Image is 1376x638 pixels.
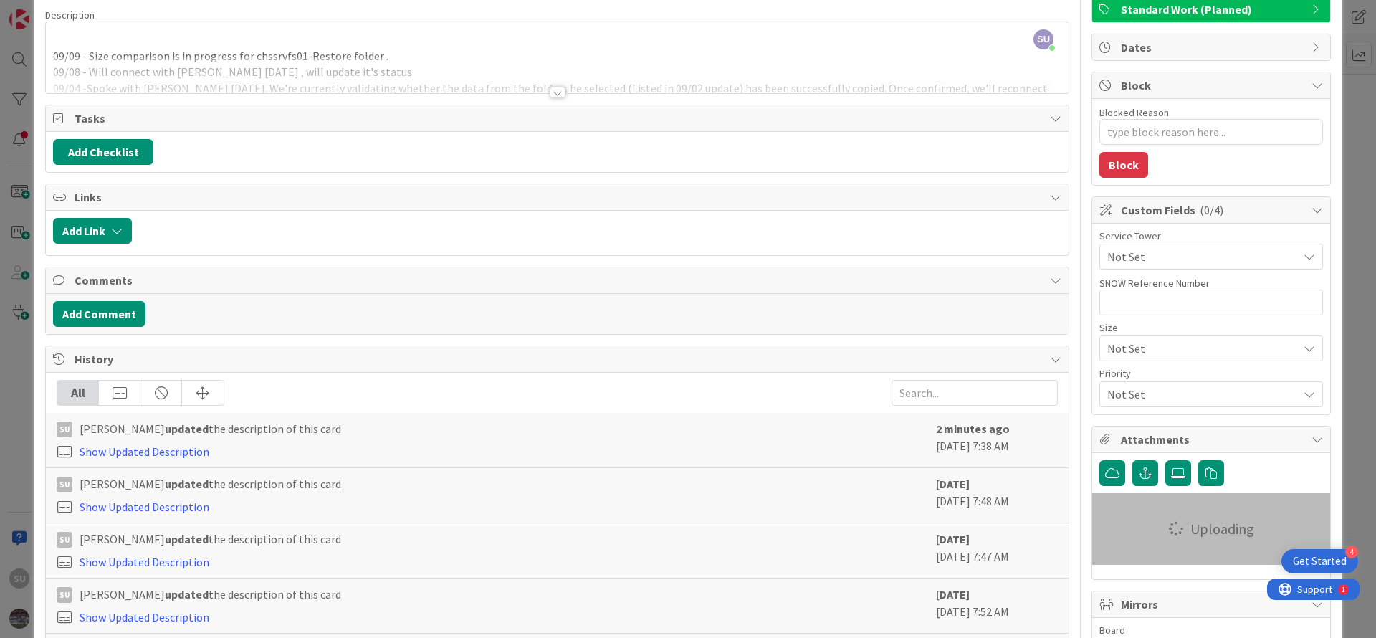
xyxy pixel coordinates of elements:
b: [DATE] [936,587,970,601]
div: SU [57,532,72,548]
a: Show Updated Description [80,610,209,624]
button: Add Link [53,218,132,244]
span: History [75,351,1043,368]
div: Priority [1099,368,1323,378]
div: Open Get Started checklist, remaining modules: 4 [1281,549,1358,573]
span: Support [30,2,65,19]
span: [PERSON_NAME] the description of this card [80,530,341,548]
button: Add Comment [53,301,145,327]
span: [PERSON_NAME] the description of this card [80,420,341,437]
a: Show Updated Description [80,555,209,569]
div: 1 [75,6,78,17]
div: Size [1099,323,1323,333]
a: Show Updated Description [80,500,209,514]
span: ( 0/4 ) [1200,203,1223,217]
div: SU [57,422,72,437]
div: [DATE] 7:48 AM [936,475,1058,515]
span: Not Set [1107,384,1291,404]
span: Board [1099,625,1125,635]
div: [DATE] 7:47 AM [936,530,1058,571]
a: Show Updated Description [80,444,209,459]
div: 4 [1345,546,1358,558]
div: Uploading [1092,493,1330,565]
span: Dates [1121,39,1304,56]
div: Service Tower [1099,231,1323,241]
p: 09/09 - Size comparison is in progress for chssrvfs01-Restore folder . [53,48,1061,65]
span: Links [75,189,1043,206]
span: [PERSON_NAME] the description of this card [80,586,341,603]
label: SNOW Reference Number [1099,277,1210,290]
button: Block [1099,152,1148,178]
b: updated [165,587,209,601]
span: Block [1121,77,1304,94]
span: Not Set [1107,248,1298,265]
span: Tasks [75,110,1043,127]
div: Get Started [1293,554,1347,568]
span: Attachments [1121,431,1304,448]
label: Blocked Reason [1099,106,1169,119]
b: [DATE] [936,477,970,491]
span: Description [45,9,95,22]
input: Search... [892,380,1058,406]
div: SU [57,477,72,492]
span: Standard Work (Planned) [1121,1,1304,18]
b: updated [165,532,209,546]
div: All [57,381,99,405]
b: [DATE] [936,532,970,546]
span: Mirrors [1121,596,1304,613]
div: [DATE] 7:38 AM [936,420,1058,460]
span: [PERSON_NAME] the description of this card [80,475,341,492]
b: updated [165,422,209,436]
div: [DATE] 7:52 AM [936,586,1058,626]
span: Not Set [1107,338,1291,358]
span: Comments [75,272,1043,289]
button: Add Checklist [53,139,153,165]
b: updated [165,477,209,491]
b: 2 minutes ago [936,422,1010,436]
span: SU [1033,29,1053,49]
div: SU [57,587,72,603]
span: Custom Fields [1121,201,1304,219]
